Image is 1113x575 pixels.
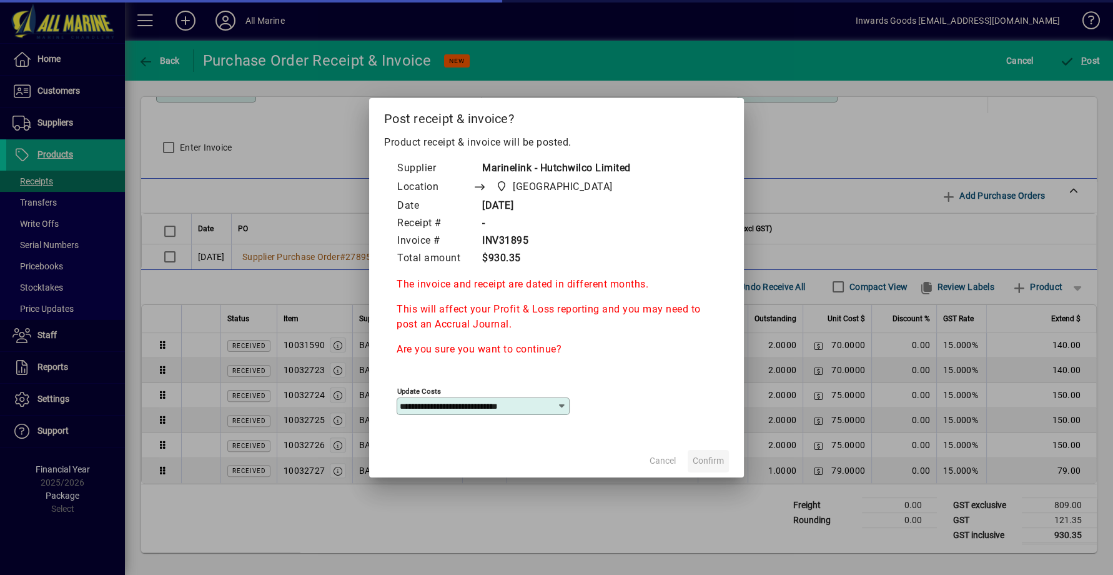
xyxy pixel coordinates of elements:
p: This will affect your Profit & Loss reporting and you may need to post an Accrual Journal. [397,302,716,332]
span: Port Road [492,178,618,196]
td: - [473,215,636,232]
td: INV31895 [473,232,636,250]
td: [DATE] [473,197,636,215]
td: Date [397,197,473,215]
td: Invoice # [397,232,473,250]
td: Supplier [397,160,473,177]
p: Product receipt & invoice will be posted. [384,135,729,150]
td: Total amount [397,250,473,267]
mat-label: Update costs [397,386,441,395]
p: Are you sure you want to continue? [397,342,716,357]
td: Location [397,177,473,197]
p: The invoice and receipt are dated in different months. [397,277,716,292]
td: $930.35 [473,250,636,267]
td: Marinelink - Hutchwilco Limited [473,160,636,177]
span: [GEOGRAPHIC_DATA] [513,179,613,194]
h2: Post receipt & invoice? [369,98,744,134]
td: Receipt # [397,215,473,232]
